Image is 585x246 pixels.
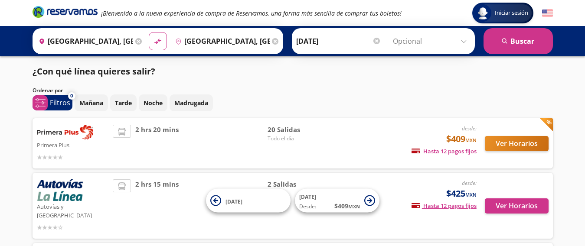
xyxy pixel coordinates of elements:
span: 0 [70,92,73,100]
p: ¿Con qué línea quieres salir? [33,65,155,78]
p: Filtros [50,97,70,108]
span: $409 [446,133,477,146]
small: MXN [348,203,360,210]
button: Mañana [75,94,108,111]
button: Ver Horarios [485,198,549,214]
span: Todo el día [268,135,328,142]
span: [DATE] [299,193,316,201]
p: Autovías y [GEOGRAPHIC_DATA] [37,201,109,220]
p: Primera Plus [37,139,109,150]
span: Hasta 12 pagos fijos [412,147,477,155]
span: Desde: [299,203,316,210]
em: desde: [462,179,477,187]
input: Elegir Fecha [296,30,381,52]
p: Madrugada [174,98,208,107]
button: Madrugada [170,94,213,111]
span: 2 hrs 15 mins [135,179,179,232]
span: Iniciar sesión [491,9,532,17]
i: Brand Logo [33,5,98,18]
button: English [542,8,553,19]
p: Mañana [79,98,103,107]
em: ¡Bienvenido a la nueva experiencia de compra de Reservamos, una forma más sencilla de comprar tus... [101,9,402,17]
em: desde: [462,125,477,132]
span: [DATE] [226,197,242,205]
input: Opcional [393,30,471,52]
a: Brand Logo [33,5,98,21]
button: Ver Horarios [485,136,549,151]
button: [DATE]Desde:$409MXN [295,189,379,213]
span: $425 [446,187,477,200]
p: Tarde [115,98,132,107]
img: Autovías y La Línea [37,179,83,201]
button: Noche [139,94,167,111]
span: $ 409 [334,201,360,210]
button: 0Filtros [33,95,72,110]
input: Buscar Origen [35,30,133,52]
img: Primera Plus [37,125,93,139]
p: Noche [144,98,163,107]
button: Tarde [110,94,137,111]
span: 2 Salidas [268,179,328,189]
input: Buscar Destino [172,30,270,52]
span: Hasta 12 pagos fijos [412,202,477,210]
small: MXN [465,191,477,198]
span: 2 hrs 20 mins [135,125,179,162]
button: [DATE] [206,189,291,213]
p: Ordenar por [33,87,63,94]
button: Buscar [484,28,553,54]
span: 20 Salidas [268,125,328,135]
small: MXN [465,137,477,143]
